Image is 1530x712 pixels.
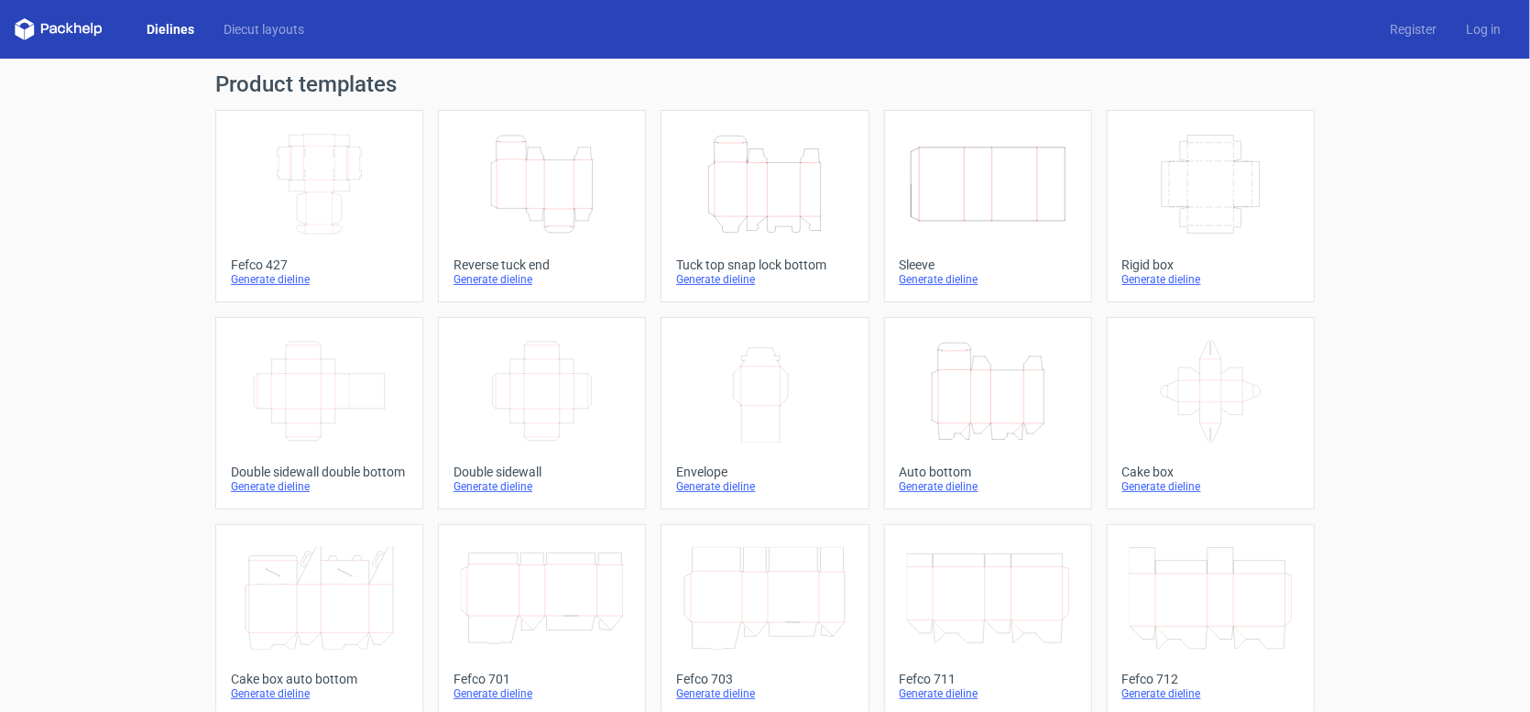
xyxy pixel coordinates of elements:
a: Fefco 427Generate dieline [215,110,423,302]
div: Tuck top snap lock bottom [676,257,853,272]
div: Generate dieline [1122,479,1299,494]
div: Generate dieline [454,479,630,494]
a: Tuck top snap lock bottomGenerate dieline [661,110,869,302]
div: Fefco 701 [454,672,630,686]
div: Generate dieline [676,686,853,701]
a: Double sidewall double bottomGenerate dieline [215,317,423,509]
div: Cake box auto bottom [231,672,408,686]
a: Cake boxGenerate dieline [1107,317,1315,509]
div: Generate dieline [1122,272,1299,287]
div: Generate dieline [454,686,630,701]
a: Log in [1451,20,1515,38]
div: Generate dieline [231,272,408,287]
a: Double sidewallGenerate dieline [438,317,646,509]
div: Envelope [676,465,853,479]
div: Rigid box [1122,257,1299,272]
div: Fefco 427 [231,257,408,272]
a: EnvelopeGenerate dieline [661,317,869,509]
div: Double sidewall double bottom [231,465,408,479]
a: Auto bottomGenerate dieline [884,317,1092,509]
div: Generate dieline [1122,686,1299,701]
div: Generate dieline [900,272,1076,287]
div: Sleeve [900,257,1076,272]
a: Reverse tuck endGenerate dieline [438,110,646,302]
a: Register [1375,20,1451,38]
div: Double sidewall [454,465,630,479]
div: Generate dieline [676,272,853,287]
div: Generate dieline [676,479,853,494]
div: Fefco 703 [676,672,853,686]
a: Dielines [132,20,209,38]
a: SleeveGenerate dieline [884,110,1092,302]
a: Rigid boxGenerate dieline [1107,110,1315,302]
div: Cake box [1122,465,1299,479]
div: Generate dieline [900,479,1076,494]
div: Fefco 712 [1122,672,1299,686]
h1: Product templates [215,73,1315,95]
div: Generate dieline [900,686,1076,701]
div: Reverse tuck end [454,257,630,272]
div: Generate dieline [231,686,408,701]
a: Diecut layouts [209,20,319,38]
div: Generate dieline [454,272,630,287]
div: Fefco 711 [900,672,1076,686]
div: Auto bottom [900,465,1076,479]
div: Generate dieline [231,479,408,494]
